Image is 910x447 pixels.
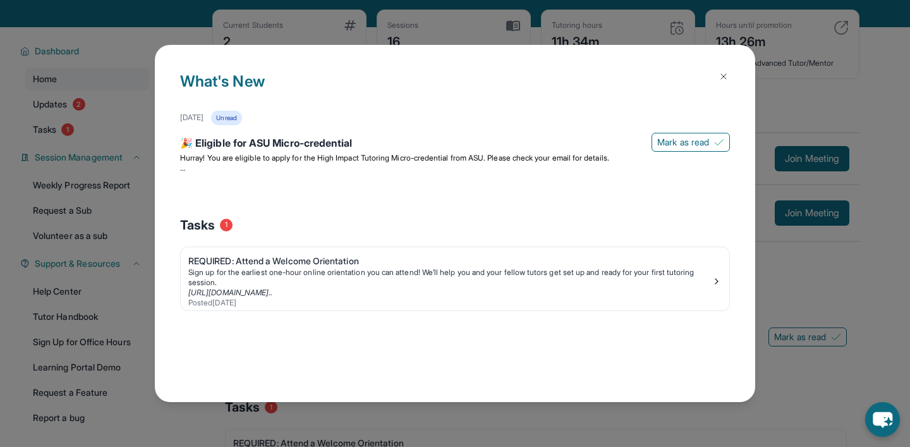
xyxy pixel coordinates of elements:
span: Tasks [180,216,215,234]
div: REQUIRED: Attend a Welcome Orientation [188,255,712,267]
div: 🎉 Eligible for ASU Micro-credential [180,135,730,153]
span: Hurray! You are eligible to apply for the High Impact Tutoring Micro-credential from ASU. Please ... [180,153,609,162]
a: [URL][DOMAIN_NAME].. [188,288,272,297]
h1: What's New [180,70,730,111]
img: Close Icon [719,71,729,82]
button: Mark as read [652,133,730,152]
button: chat-button [865,402,900,437]
div: Posted [DATE] [188,298,712,308]
div: Unread [211,111,241,125]
span: Mark as read [657,136,709,149]
a: REQUIRED: Attend a Welcome OrientationSign up for the earliest one-hour online orientation you ca... [181,247,729,310]
div: [DATE] [180,113,203,123]
img: Mark as read [714,137,724,147]
span: 1 [220,219,233,231]
div: Sign up for the earliest one-hour online orientation you can attend! We’ll help you and your fell... [188,267,712,288]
